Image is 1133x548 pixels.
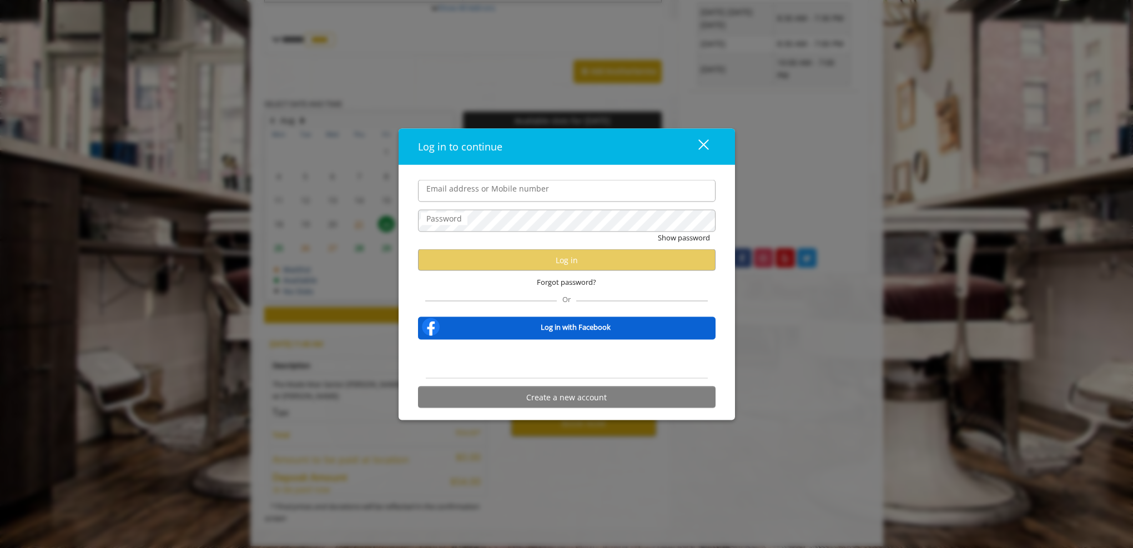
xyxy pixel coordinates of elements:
div: Sign in with Google. Opens in new tab [516,347,618,371]
div: close dialog [686,138,708,155]
button: Log in [418,249,716,271]
iframe: Sign in with Google Button [510,347,623,371]
span: Or [557,294,576,304]
input: Email address or Mobile number [418,180,716,202]
button: close dialog [678,135,716,158]
span: Forgot password? [537,276,596,288]
button: Create a new account [418,386,716,408]
label: Email address or Mobile number [421,183,555,195]
label: Password [421,213,467,225]
input: Password [418,210,716,232]
button: Show password [658,232,710,244]
span: Log in to continue [418,140,502,153]
b: Log in with Facebook [541,321,611,333]
img: facebook-logo [420,316,442,338]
